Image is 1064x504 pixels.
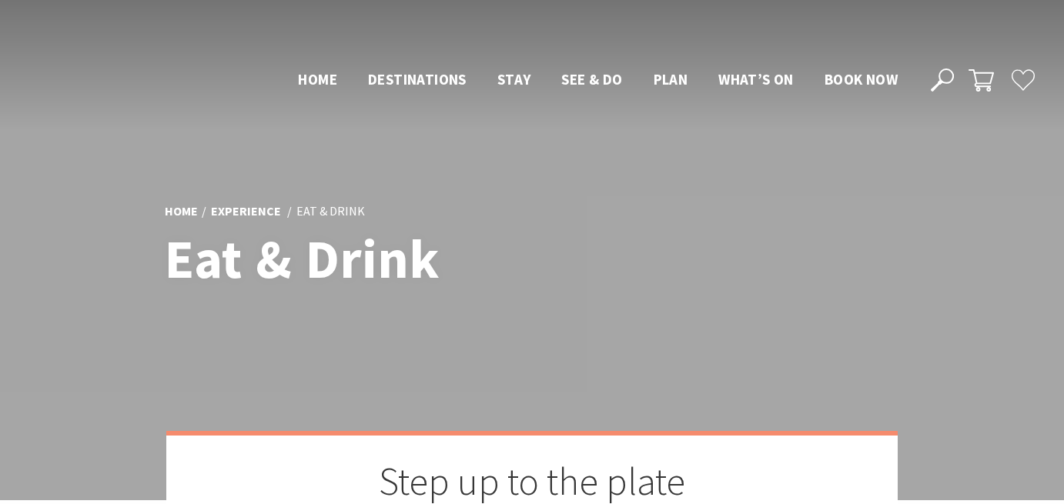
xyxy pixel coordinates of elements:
span: Book now [825,70,898,88]
span: Plan [654,70,688,88]
h1: Eat & Drink [165,229,600,289]
li: Eat & Drink [296,202,365,222]
a: Experience [211,203,281,220]
span: See & Do [561,70,622,88]
a: Home [165,203,198,220]
span: Home [298,70,337,88]
span: What’s On [718,70,794,88]
nav: Main Menu [283,68,913,93]
span: Stay [497,70,531,88]
span: Destinations [368,70,467,88]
